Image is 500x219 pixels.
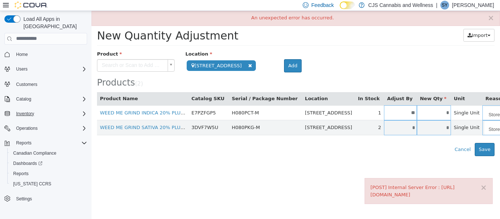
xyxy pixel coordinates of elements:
[213,84,238,91] button: Location
[264,109,292,124] td: 2
[1,49,90,60] button: Home
[16,96,31,102] span: Catalog
[362,114,388,119] span: Single Unit
[380,22,396,27] span: Import
[340,1,355,9] input: Dark Mode
[13,150,56,156] span: Canadian Compliance
[362,84,375,91] button: Unit
[10,180,54,188] a: [US_STATE] CCRS
[10,149,59,158] a: Canadian Compliance
[94,40,121,46] span: Location
[1,94,90,104] button: Catalog
[368,1,433,10] p: CJS Cannabis and Wellness
[13,124,87,133] span: Operations
[436,1,437,10] p: |
[295,84,322,91] button: Adjust By
[13,95,34,103] button: Catalog
[8,114,103,119] a: WEED ME GRIND SATIVA 20% PLUS 14G
[10,180,87,188] span: Washington CCRS
[5,40,30,46] span: Product
[16,52,28,57] span: Home
[13,195,35,203] a: Settings
[193,48,210,61] button: Add
[442,1,448,10] span: SY
[396,3,403,11] button: ×
[13,139,34,147] button: Reports
[13,194,87,203] span: Settings
[7,169,90,179] button: Reports
[372,18,403,31] button: Import
[13,50,31,59] a: Home
[8,84,48,91] button: Product Name
[16,140,31,146] span: Reports
[311,1,334,9] span: Feedback
[393,95,443,110] span: Store Inventory Audit
[13,124,41,133] button: Operations
[359,132,383,145] button: Cancel
[16,111,34,117] span: Inventory
[7,179,90,189] button: [US_STATE] CCRS
[394,85,432,90] span: Reason Code
[13,50,87,59] span: Home
[13,181,51,187] span: [US_STATE] CCRS
[7,148,90,158] button: Canadian Compliance
[16,66,27,72] span: Users
[137,94,210,109] td: H080PCT-M
[13,80,40,89] a: Customers
[100,84,134,91] button: Catalog SKU
[362,99,388,105] span: Single Unit
[10,149,87,158] span: Canadian Compliance
[393,110,452,124] a: Store Inventory Audit
[279,173,395,187] div: [POST] Internal Server Error : [URL][DOMAIN_NAME]
[452,1,494,10] p: [PERSON_NAME]
[16,82,37,87] span: Customers
[13,139,87,147] span: Reports
[10,159,45,168] a: Dashboards
[140,84,208,91] button: Serial / Package Number
[328,85,355,90] span: New Qty
[213,114,261,119] span: [STREET_ADDRESS]
[5,18,147,31] span: New Quantity Adjustment
[20,15,87,30] span: Load All Apps in [GEOGRAPHIC_DATA]
[15,1,48,9] img: Cova
[1,109,90,119] button: Inventory
[13,79,87,88] span: Customers
[46,69,49,76] span: 2
[13,161,42,166] span: Dashboards
[10,169,31,178] a: Reports
[213,99,261,105] span: [STREET_ADDRESS]
[13,109,37,118] button: Inventory
[137,109,210,124] td: H080PKG-M
[264,94,292,109] td: 1
[1,138,90,148] button: Reports
[5,67,44,77] span: Products
[10,169,87,178] span: Reports
[393,110,443,124] span: Store Inventory Audit
[13,109,87,118] span: Inventory
[266,84,290,91] button: In Stock
[97,94,137,109] td: E7PZFGP5
[1,79,90,89] button: Customers
[13,65,87,73] span: Users
[97,109,137,124] td: 3DVF7W5U
[13,171,29,177] span: Reports
[13,65,30,73] button: Users
[44,69,52,76] small: ( )
[393,95,452,109] a: Store Inventory Audit
[16,125,38,131] span: Operations
[8,99,103,105] a: WEED ME GRIND INDICA 20% PLUS 14G
[389,173,395,181] button: ×
[16,196,32,202] span: Settings
[10,159,87,168] span: Dashboards
[7,158,90,169] a: Dashboards
[6,49,73,60] span: Search or Scan to Add Product
[1,123,90,133] button: Operations
[1,64,90,74] button: Users
[95,49,164,60] span: [STREET_ADDRESS]
[383,132,403,145] button: Save
[1,193,90,204] button: Settings
[440,1,449,10] div: Sadie Yanyk
[5,48,83,61] a: Search or Scan to Add Product
[13,95,87,103] span: Catalog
